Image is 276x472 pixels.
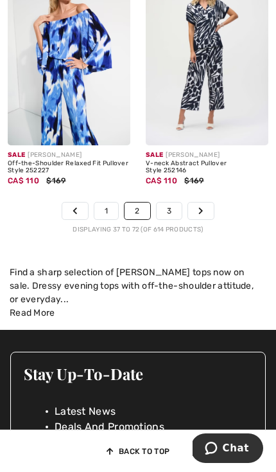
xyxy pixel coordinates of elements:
[10,266,266,306] div: Find a sharp selection of [PERSON_NAME] tops now on sale. Dressy evening tops with off-the-should...
[24,365,252,382] h3: Stay Up-To-Date
[146,151,163,159] span: Sale
[8,151,25,159] span: Sale
[146,150,268,160] div: [PERSON_NAME]
[55,419,164,435] span: Deals And Promotions
[94,203,118,219] a: 1
[46,176,65,185] span: $169
[184,176,203,185] span: $169
[8,160,130,175] div: Off-the-Shoulder Relaxed Fit Pullover Style 252227
[8,176,39,185] span: CA$ 110
[193,433,263,466] iframe: Opens a widget where you can chat to one of our agents
[10,307,55,318] span: Read More
[157,203,182,219] a: 3
[125,203,150,219] a: 2
[146,160,268,175] div: V-neck Abstract Pullover Style 252146
[146,176,177,185] span: CA$ 110
[55,404,116,419] span: Latest News
[8,150,130,160] div: [PERSON_NAME]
